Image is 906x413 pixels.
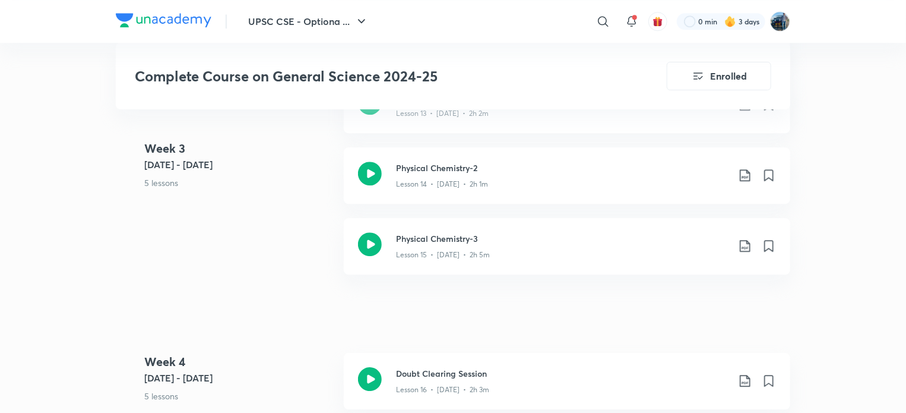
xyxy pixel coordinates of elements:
h3: Complete Course on General Science 2024-25 [135,68,600,85]
img: Company Logo [116,13,211,27]
h4: Week 3 [144,140,334,157]
a: Physical Chemistry-3Lesson 15 • [DATE] • 2h 5m [344,218,790,289]
p: Lesson 14 • [DATE] • 2h 1m [396,179,488,190]
h5: [DATE] - [DATE] [144,371,334,385]
button: UPSC CSE - Optiona ... [241,10,376,33]
button: avatar [648,12,667,31]
p: Lesson 13 • [DATE] • 2h 2m [396,108,489,119]
p: Lesson 15 • [DATE] • 2h 5m [396,250,490,260]
h4: Week 4 [144,353,334,371]
p: Lesson 16 • [DATE] • 2h 3m [396,384,489,395]
h3: Physical Chemistry-3 [396,232,728,245]
h3: Physical Chemistry-2 [396,162,728,174]
p: 5 lessons [144,176,334,189]
h3: Doubt Clearing Session [396,367,728,380]
button: Enrolled [667,62,771,90]
p: 5 lessons [144,390,334,402]
a: Company Logo [116,13,211,30]
img: avatar [652,16,663,27]
img: streak [724,15,736,27]
h5: [DATE] - [DATE] [144,157,334,172]
img: I A S babu [770,11,790,31]
a: Physical Chemistry-1Lesson 13 • [DATE] • 2h 2m [344,77,790,147]
a: Physical Chemistry-2Lesson 14 • [DATE] • 2h 1m [344,147,790,218]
